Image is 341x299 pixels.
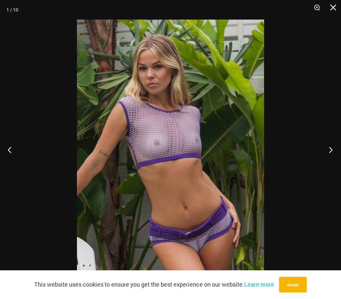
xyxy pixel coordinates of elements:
[244,280,274,288] a: Learn more
[34,280,274,290] p: This website uses cookies to ensure you get the best experience on our website.
[317,133,341,166] button: Next
[7,5,18,15] div: 1 / 10
[279,277,307,292] button: Accept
